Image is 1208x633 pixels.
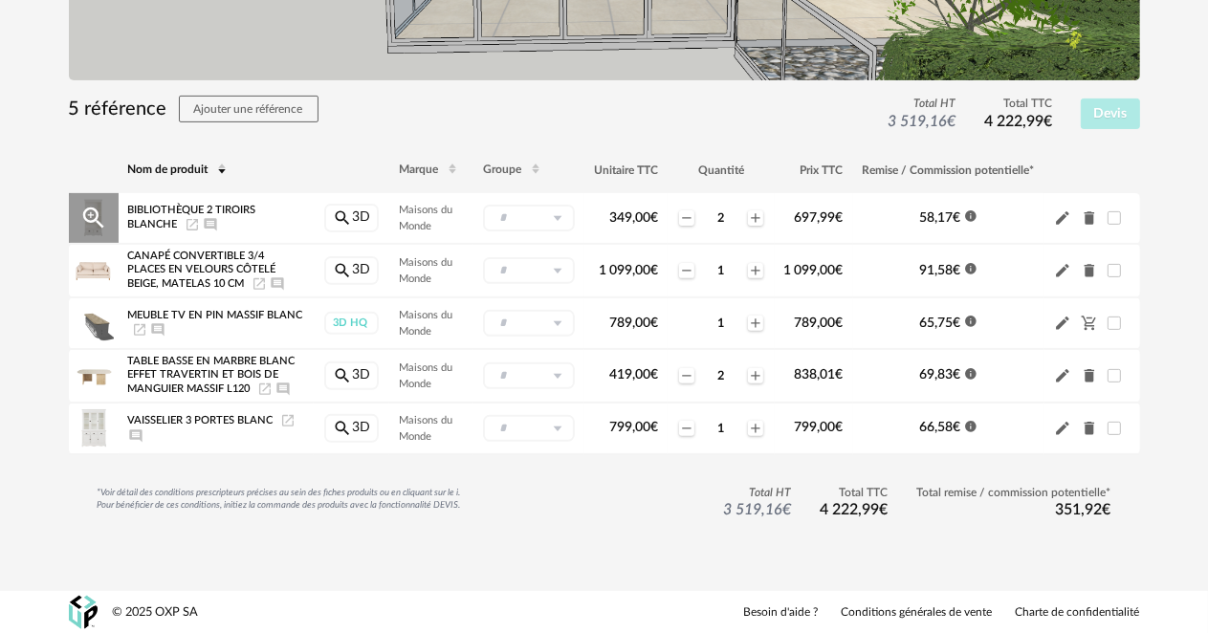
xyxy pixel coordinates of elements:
[1081,420,1098,437] span: Delete icon
[1054,315,1071,332] span: Pencil icon
[74,408,114,448] img: Product pack shot
[609,316,658,330] span: 789,00
[880,502,889,517] span: €
[399,164,438,175] span: Marque
[483,310,575,337] div: Sélectionner un groupe
[984,97,1052,112] span: Total TTC
[333,368,352,382] span: Magnify icon
[919,421,960,434] span: 66,58
[185,219,200,229] a: Launch icon
[888,97,955,112] span: Total HT
[113,604,199,621] div: © 2025 OXP SA
[333,211,352,225] span: Magnify icon
[842,605,993,621] a: Conditions générales de vente
[333,421,352,434] span: Magnify icon
[953,264,960,277] span: €
[679,421,694,436] span: Minus icon
[1081,316,1098,330] span: Cart Minus icon
[1054,262,1071,279] span: Pencil icon
[128,164,209,175] span: Nom de produit
[748,210,763,226] span: Plus icon
[584,147,668,193] th: Unitaire TTC
[79,204,108,232] span: Magnify Plus Outline icon
[483,415,575,442] div: Sélectionner un groupe
[919,368,960,382] span: 69,83
[836,368,844,382] span: €
[650,316,658,330] span: €
[836,421,844,434] span: €
[853,147,1044,193] th: Remise / Commission potentielle*
[599,264,658,277] span: 1 099,00
[783,502,792,517] span: €
[919,316,960,330] span: 65,75
[1093,107,1127,120] span: Devis
[609,368,658,382] span: 419,00
[919,264,960,277] span: 91,58
[203,219,218,229] span: Ajouter un commentaire
[919,211,960,225] span: 58,17
[194,103,303,115] span: Ajouter une référence
[696,210,745,226] div: 2
[953,316,960,330] span: €
[280,415,296,426] span: Launch icon
[724,502,792,517] span: 3 519,16
[836,211,844,225] span: €
[836,264,844,277] span: €
[69,96,318,122] h3: 5 référence
[1043,114,1052,129] span: €
[399,205,452,231] span: Maisons du Monde
[1016,605,1140,621] a: Charte de confidentialité
[947,114,955,129] span: €
[399,310,452,337] span: Maisons du Monde
[399,257,452,284] span: Maisons du Monde
[836,316,844,330] span: €
[399,415,452,442] span: Maisons du Monde
[679,263,694,278] span: Minus icon
[323,312,380,334] a: 3D HQ
[795,421,844,434] span: 799,00
[724,486,792,501] span: Total HT
[128,206,256,230] span: Bibliothèque 2 tiroirs blanche
[132,324,147,335] a: Launch icon
[1081,262,1098,279] span: Delete icon
[748,263,763,278] span: Plus icon
[917,486,1111,501] span: Total remise / commission potentielle*
[964,209,977,223] span: Information icon
[696,316,745,331] div: 1
[609,211,658,225] span: 349,00
[679,368,694,383] span: Minus icon
[1081,209,1098,227] span: Delete icon
[1054,367,1071,384] span: Pencil icon
[74,356,114,396] img: Product pack shot
[821,502,889,517] span: 4 222,99
[953,211,960,225] span: €
[399,362,452,389] span: Maisons du Monde
[795,368,844,382] span: 838,01
[696,421,745,436] div: 1
[324,256,379,285] a: Magnify icon3D
[483,164,521,175] span: Groupe
[964,419,977,432] span: Information icon
[252,278,267,289] a: Launch icon
[775,147,853,193] th: Prix TTC
[888,114,955,129] span: 3 519,16
[650,421,658,434] span: €
[650,368,658,382] span: €
[1081,367,1098,384] span: Delete icon
[74,303,114,343] img: Product pack shot
[324,204,379,232] a: Magnify icon3D
[748,368,763,383] span: Plus icon
[679,210,694,226] span: Minus icon
[74,251,114,291] img: Product pack shot
[483,205,575,231] div: Sélectionner un groupe
[150,324,165,335] span: Ajouter un commentaire
[128,251,276,290] span: Canapé convertible 3/4 places en velours côtelé beige, matelas 10 cm
[953,368,960,382] span: €
[324,414,379,443] a: Magnify icon3D
[1103,502,1111,517] span: €
[964,262,977,275] span: Information icon
[324,361,379,390] a: Magnify icon3D
[128,415,274,426] span: Vaisselier 3 portes blanc
[275,383,291,394] span: Ajouter un commentaire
